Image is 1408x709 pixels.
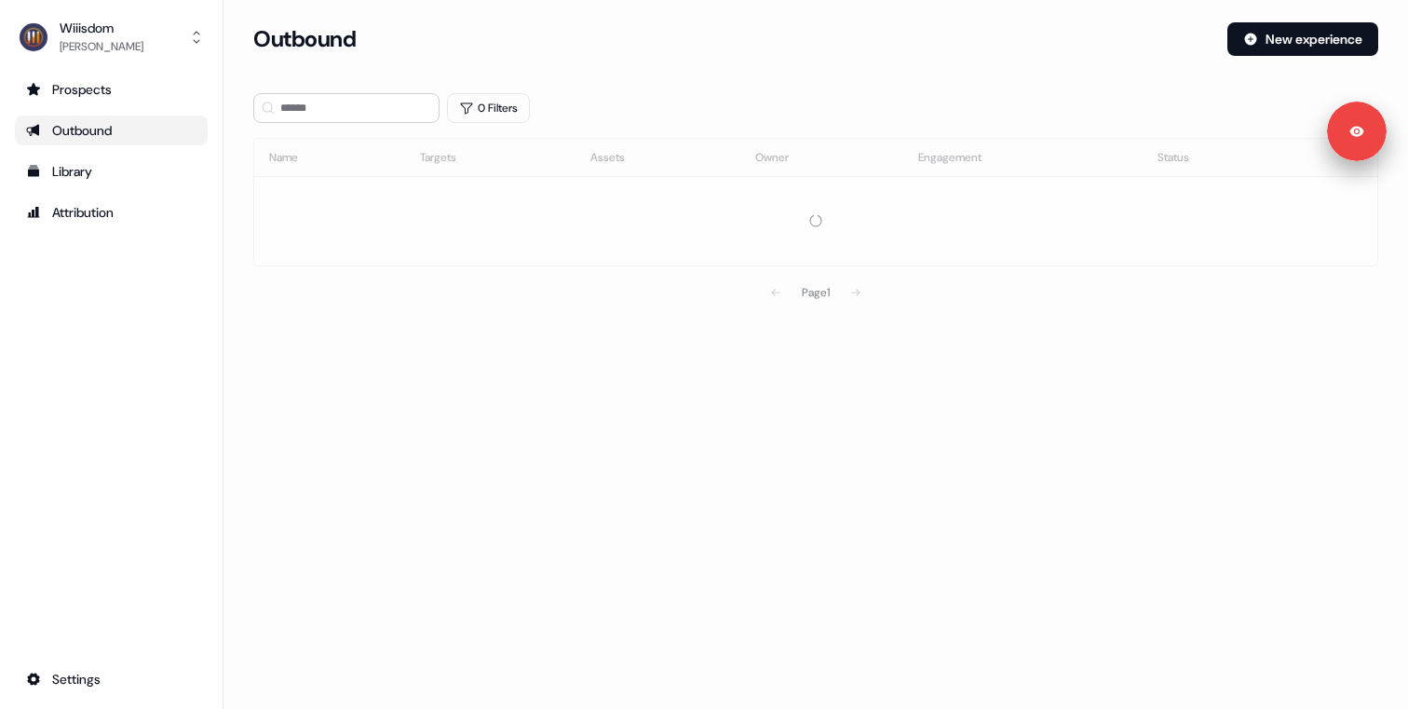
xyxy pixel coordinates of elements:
a: Go to prospects [15,75,208,104]
div: Attribution [26,203,196,222]
a: Go to templates [15,157,208,186]
a: Go to attribution [15,198,208,227]
div: Wiiisdom [60,19,143,37]
button: New experience [1227,22,1378,56]
a: Go to outbound experience [15,116,208,145]
div: Settings [26,670,196,689]
div: Prospects [26,80,196,99]
div: Library [26,162,196,181]
a: Go to integrations [15,664,208,694]
div: Outbound [26,121,196,140]
button: Wiiisdom[PERSON_NAME] [15,15,208,60]
h3: Outbound [253,25,356,53]
button: 0 Filters [447,93,530,123]
div: [PERSON_NAME] [60,37,143,56]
